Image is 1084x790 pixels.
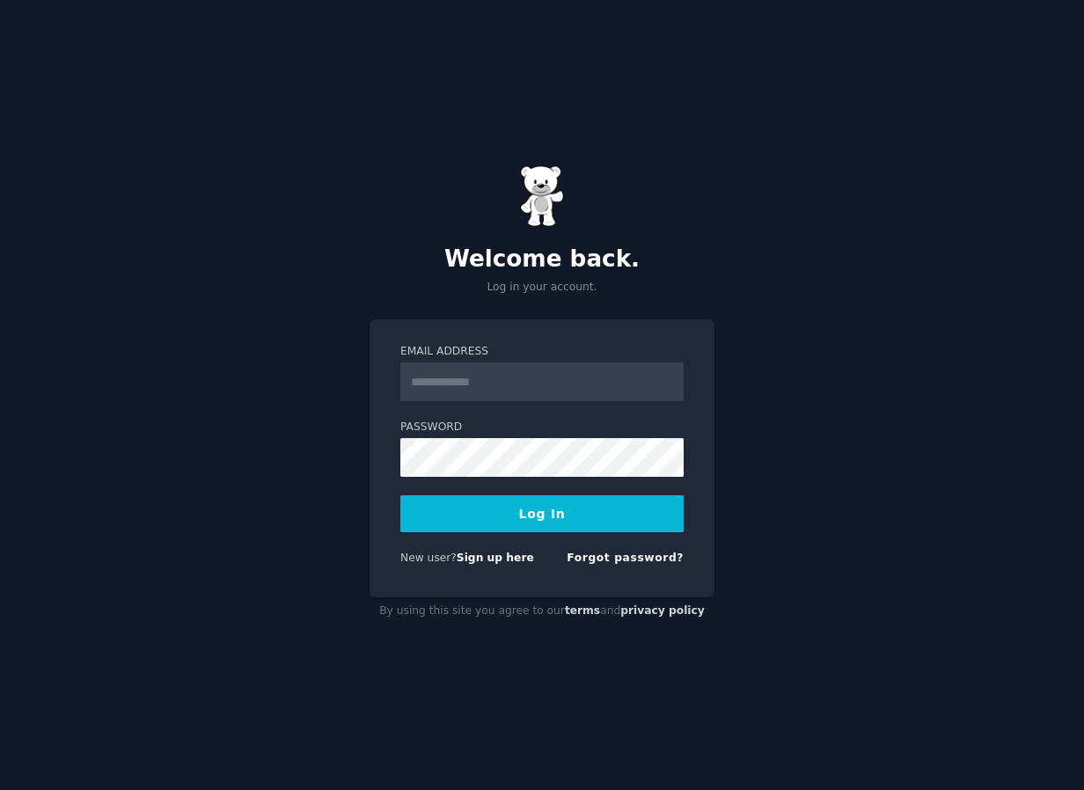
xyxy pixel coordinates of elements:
label: Email Address [400,344,684,360]
img: Gummy Bear [520,165,564,227]
p: Log in your account. [370,280,714,296]
button: Log In [400,495,684,532]
label: Password [400,420,684,435]
h2: Welcome back. [370,245,714,274]
a: Forgot password? [567,552,684,564]
a: terms [565,604,600,617]
span: New user? [400,552,457,564]
a: privacy policy [620,604,705,617]
a: Sign up here [457,552,534,564]
div: By using this site you agree to our and [370,597,714,625]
